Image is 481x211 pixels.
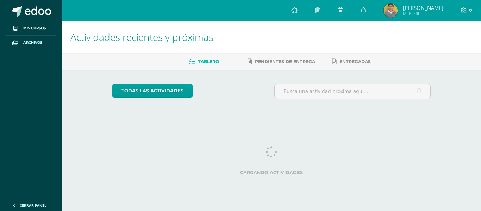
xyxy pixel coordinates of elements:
a: Mis cursos [6,21,56,36]
span: Cerrar panel [20,203,46,208]
span: Pendientes de entrega [255,59,315,64]
input: Busca una actividad próxima aquí... [275,84,431,98]
span: Tablero [198,59,219,64]
span: Mis cursos [23,25,46,31]
img: 6658efd565f3e63612ddf9fb0e50e572.png [383,4,398,18]
a: todas las Actividades [112,84,193,98]
a: Entregadas [332,56,371,67]
a: Tablero [189,56,219,67]
span: Archivos [23,40,42,45]
span: Actividades recientes y próximas [70,30,213,44]
label: Cargando actividades [112,170,431,175]
a: Pendientes de entrega [248,56,315,67]
span: Mi Perfil [403,11,443,17]
span: [PERSON_NAME] [403,4,443,11]
a: Archivos [6,36,56,50]
span: Entregadas [339,59,371,64]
